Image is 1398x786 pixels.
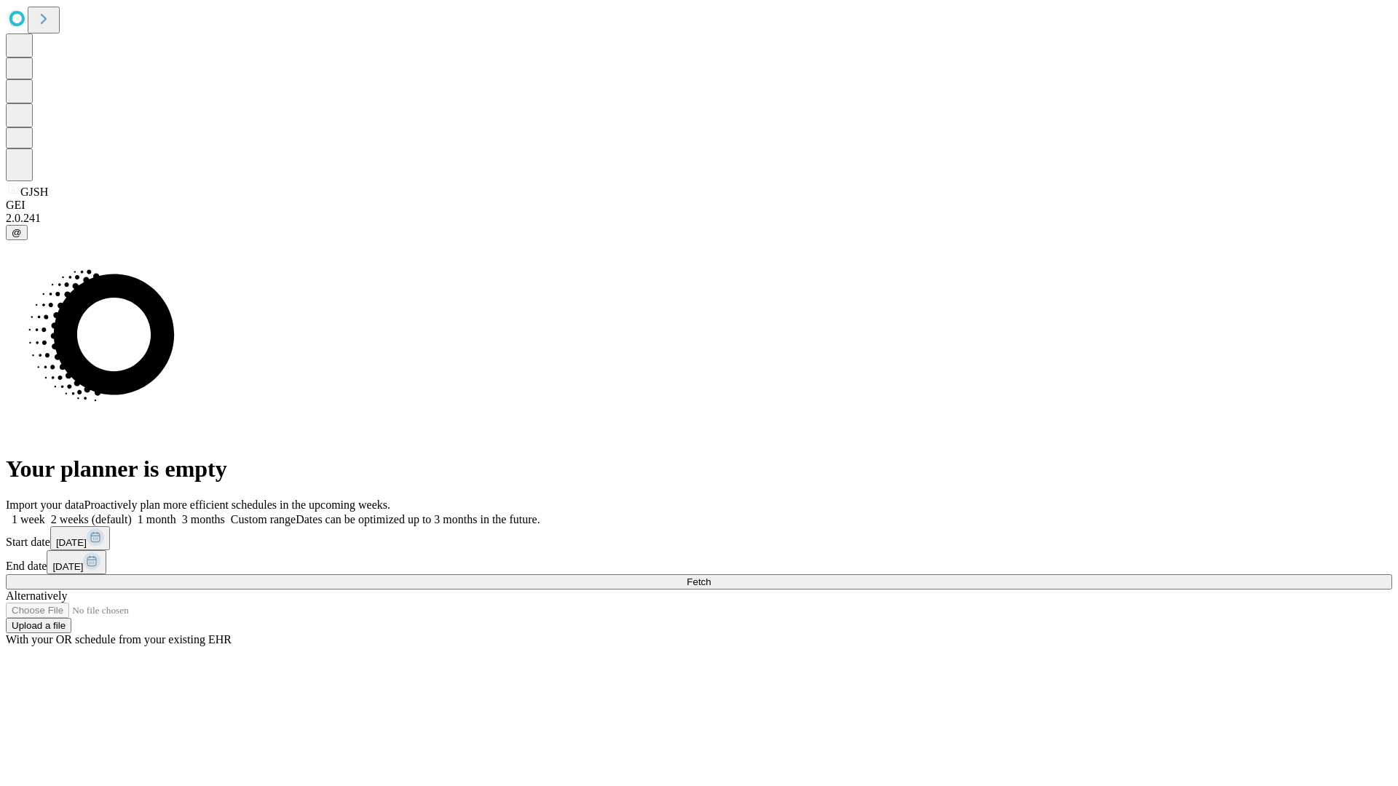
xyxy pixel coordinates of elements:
span: Dates can be optimized up to 3 months in the future. [296,513,540,525]
span: Fetch [687,576,711,587]
button: [DATE] [50,526,110,550]
button: Upload a file [6,618,71,633]
span: Import your data [6,499,84,511]
div: End date [6,550,1392,574]
h1: Your planner is empty [6,456,1392,483]
span: @ [12,227,22,238]
span: 2 weeks (default) [51,513,132,525]
span: 3 months [182,513,225,525]
span: 1 week [12,513,45,525]
span: 1 month [138,513,176,525]
button: @ [6,225,28,240]
span: GJSH [20,186,48,198]
button: Fetch [6,574,1392,589]
div: GEI [6,199,1392,212]
span: Alternatively [6,589,67,602]
button: [DATE] [47,550,106,574]
span: Proactively plan more efficient schedules in the upcoming weeks. [84,499,390,511]
span: [DATE] [56,537,87,548]
span: [DATE] [52,561,83,572]
div: 2.0.241 [6,212,1392,225]
span: Custom range [231,513,296,525]
span: With your OR schedule from your existing EHR [6,633,232,646]
div: Start date [6,526,1392,550]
